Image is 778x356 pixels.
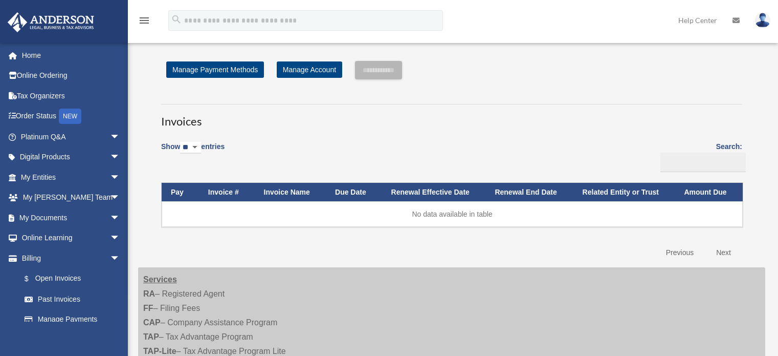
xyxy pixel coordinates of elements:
span: arrow_drop_down [110,167,130,188]
span: arrow_drop_down [110,187,130,208]
strong: CAP [143,318,161,327]
a: Manage Account [277,61,342,78]
h3: Invoices [161,104,742,130]
strong: TAP-Lite [143,347,176,355]
input: Search: [660,153,746,172]
a: My Entitiesarrow_drop_down [7,167,136,187]
a: $Open Invoices [14,268,125,289]
label: Show entries [161,140,225,164]
a: Previous [658,242,701,263]
th: Related Entity or Trust: activate to sort column ascending [573,183,675,202]
strong: RA [143,289,155,298]
i: menu [138,14,150,27]
th: Pay: activate to sort column descending [162,183,199,202]
th: Invoice #: activate to sort column ascending [199,183,255,202]
a: Past Invoices [14,289,130,309]
a: Tax Organizers [7,86,136,106]
strong: TAP [143,332,159,341]
a: Home [7,45,136,66]
span: arrow_drop_down [110,147,130,168]
span: arrow_drop_down [110,207,130,228]
label: Search: [657,140,742,172]
strong: Services [143,275,177,284]
a: Billingarrow_drop_down [7,248,130,268]
a: Manage Payments [14,309,130,330]
i: search [171,14,182,25]
th: Invoice Name: activate to sort column ascending [255,183,326,202]
a: Digital Productsarrow_drop_down [7,147,136,167]
span: $ [30,273,35,285]
a: My [PERSON_NAME] Teamarrow_drop_down [7,187,136,208]
th: Due Date: activate to sort column ascending [326,183,382,202]
a: Manage Payment Methods [166,61,264,78]
a: Platinum Q&Aarrow_drop_down [7,127,136,147]
strong: FF [143,304,153,312]
span: arrow_drop_down [110,228,130,249]
select: Showentries [180,142,201,154]
td: No data available in table [162,201,743,227]
a: Online Ordering [7,66,136,86]
a: Order StatusNEW [7,106,136,127]
a: Next [708,242,739,263]
th: Renewal Effective Date: activate to sort column ascending [382,183,486,202]
span: arrow_drop_down [110,127,130,148]
a: Online Learningarrow_drop_down [7,228,136,248]
div: NEW [59,109,81,124]
a: My Documentsarrow_drop_down [7,207,136,228]
th: Amount Due: activate to sort column ascending [675,183,743,202]
span: arrow_drop_down [110,248,130,269]
a: menu [138,18,150,27]
img: Anderson Advisors Platinum Portal [5,12,97,32]
th: Renewal End Date: activate to sort column ascending [485,183,573,202]
img: User Pic [755,13,770,28]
